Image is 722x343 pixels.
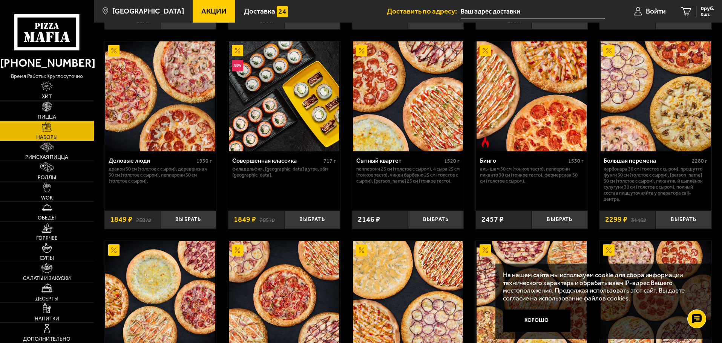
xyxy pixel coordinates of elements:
[323,158,336,164] span: 717 г
[36,135,58,140] span: Наборы
[507,17,523,24] s: 2307 ₽
[480,244,491,256] img: Акционный
[358,17,380,24] span: 2146 ₽
[356,45,367,56] img: Акционный
[229,41,339,151] img: Совершенная классика
[603,244,615,256] img: Акционный
[277,6,288,17] img: 15daf4d41897b9f0e9f617042186c801.svg
[136,17,151,24] s: 2196 ₽
[604,157,690,164] div: Большая перемена
[160,210,216,229] button: Выбрать
[38,175,56,180] span: Роллы
[110,17,132,24] span: 1649 ₽
[35,296,58,302] span: Десерты
[35,316,59,322] span: Напитки
[656,210,711,229] button: Выбрать
[480,45,491,56] img: Акционный
[228,41,340,151] a: АкционныйНовинкаСовершенная классика
[604,166,707,202] p: Карбонара 30 см (толстое с сыром), Прошутто Фунги 30 см (толстое с сыром), [PERSON_NAME] 30 см (т...
[108,244,120,256] img: Акционный
[284,210,340,229] button: Выбрать
[352,41,464,151] a: АкционныйСытный квартет
[631,216,646,223] s: 3146 ₽
[603,45,615,56] img: Акционный
[356,244,367,256] img: Акционный
[701,12,714,17] span: 0 шт.
[40,256,54,261] span: Супы
[480,136,491,148] img: Острое блюдо
[108,45,120,56] img: Акционный
[387,8,461,15] span: Доставить по адресу:
[444,158,460,164] span: 1520 г
[232,166,336,178] p: Филадельфия, [GEOGRAPHIC_DATA] в угре, Эби [GEOGRAPHIC_DATA].
[136,216,151,223] s: 2507 ₽
[480,157,566,164] div: Бинго
[110,216,132,223] span: 1849 ₽
[568,158,584,164] span: 1530 г
[532,210,587,229] button: Выбрать
[476,41,588,151] a: АкционныйОстрое блюдоБинго
[503,271,700,302] p: На нашем сайте мы используем cookie для сбора информации технического характера и обрабатываем IP...
[232,45,243,56] img: Акционный
[38,114,56,120] span: Пицца
[356,157,443,164] div: Сытный квартет
[232,60,243,71] img: Новинка
[41,195,53,201] span: WOK
[109,157,195,164] div: Деловые люди
[353,41,463,151] img: Сытный квартет
[646,8,666,15] span: Войти
[480,166,584,184] p: Аль-Шам 30 см (тонкое тесто), Пепперони Пиканто 30 см (тонкое тесто), Фермерская 30 см (толстое с...
[481,216,504,223] span: 2457 ₽
[605,216,627,223] span: 2299 ₽
[599,41,711,151] a: АкционныйБольшая перемена
[477,41,587,151] img: Бинго
[481,17,504,24] span: 1999 ₽
[234,17,256,24] span: 1779 ₽
[503,309,571,332] button: Хорошо
[105,41,215,151] img: Деловые люди
[201,8,227,15] span: Акции
[42,94,52,99] span: Хит
[112,8,184,15] span: [GEOGRAPHIC_DATA]
[23,337,71,342] span: Дополнительно
[244,8,275,15] span: Доставка
[701,6,714,11] span: 0 руб.
[104,41,216,151] a: АкционныйДеловые люди
[260,17,275,24] s: 2306 ₽
[36,236,58,241] span: Горячее
[356,166,460,184] p: Пепперони 25 см (толстое с сыром), 4 сыра 25 см (тонкое тесто), Чикен Барбекю 25 см (толстое с сы...
[358,216,380,223] span: 2146 ₽
[605,17,627,24] span: 2297 ₽
[260,216,275,223] s: 2057 ₽
[23,276,71,281] span: Салаты и закуски
[109,166,212,184] p: Дракон 30 см (толстое с сыром), Деревенская 30 см (толстое с сыром), Пепперони 30 см (толстое с с...
[232,157,322,164] div: Совершенная классика
[692,158,707,164] span: 2280 г
[601,41,711,151] img: Большая перемена
[196,158,212,164] span: 1930 г
[461,5,605,18] input: Ваш адрес доставки
[38,215,56,221] span: Обеды
[408,210,464,229] button: Выбрать
[234,216,256,223] span: 1849 ₽
[25,155,68,160] span: Римская пицца
[232,244,243,256] img: Акционный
